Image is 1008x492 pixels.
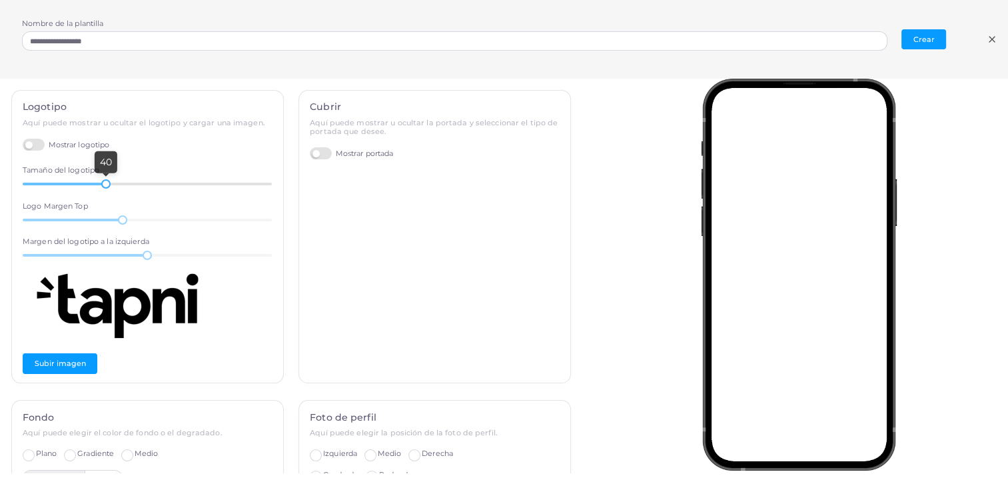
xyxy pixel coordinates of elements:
[22,19,103,29] label: Nombre de la plantilla
[23,429,272,437] h6: Aquí puede elegir el color de fondo o el degradado.
[23,101,272,113] h4: Logotipo
[310,119,559,136] h6: Aquí puede mostrar u ocultar la portada y seleccionar el tipo de portada que desee.
[378,449,402,458] span: Medio
[23,412,272,423] h4: Fondo
[323,470,358,479] span: Cuadrado
[422,449,453,458] span: Derecha
[77,449,114,458] span: Gradiente
[135,449,159,458] span: Medio
[23,273,223,339] img: Logotipo
[23,201,88,212] label: Logo Margen Top
[100,156,112,168] span: 40
[36,449,57,458] span: Plano
[323,449,357,458] span: Izquierda
[310,412,559,423] h4: Foto de perfil
[23,119,272,127] h6: Aquí puede mostrar u ocultar el logotipo y cargar una imagen.
[310,147,393,160] label: Mostrar portada
[310,429,559,437] h6: Aquí puede elegir la posición de la foto de perfil.
[23,165,99,176] label: Tamaño del logotipo
[310,101,559,113] h4: Cubrir
[901,29,946,49] button: Crear
[23,139,109,151] label: Mostrar logotipo
[23,237,149,247] label: Margen del logotipo a la izquierda
[23,353,97,373] button: Subir imagen
[379,470,413,479] span: Redondo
